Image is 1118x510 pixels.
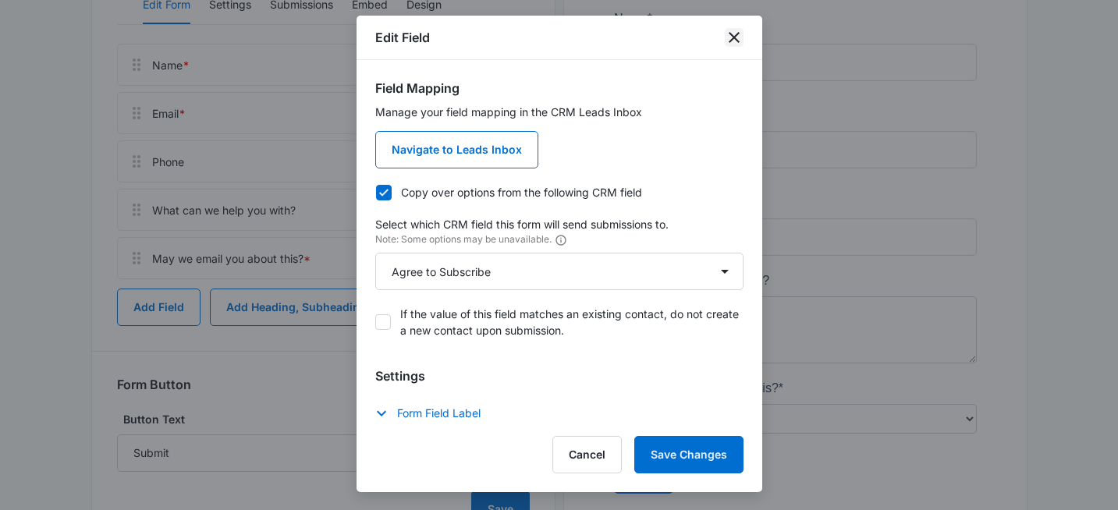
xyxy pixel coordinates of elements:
h1: Edit Field [375,28,430,47]
h3: Field Mapping [375,79,744,97]
label: Copy over options from the following CRM field [375,184,744,200]
h3: Settings [375,367,744,385]
button: Cancel [552,436,622,473]
p: Select which CRM field this form will send submissions to. [375,216,744,232]
a: Navigate to Leads Inbox [375,131,538,168]
button: Save Changes [634,436,744,473]
span: Submit [10,462,49,476]
button: close [725,28,744,47]
button: Form Field Label [375,404,496,423]
label: If the value of this field matches an existing contact, do not create a new contact upon submission. [375,306,744,338]
p: Manage your field mapping in the CRM Leads Inbox [375,104,744,120]
p: Note: Some options may be unavailable. [375,232,744,246]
